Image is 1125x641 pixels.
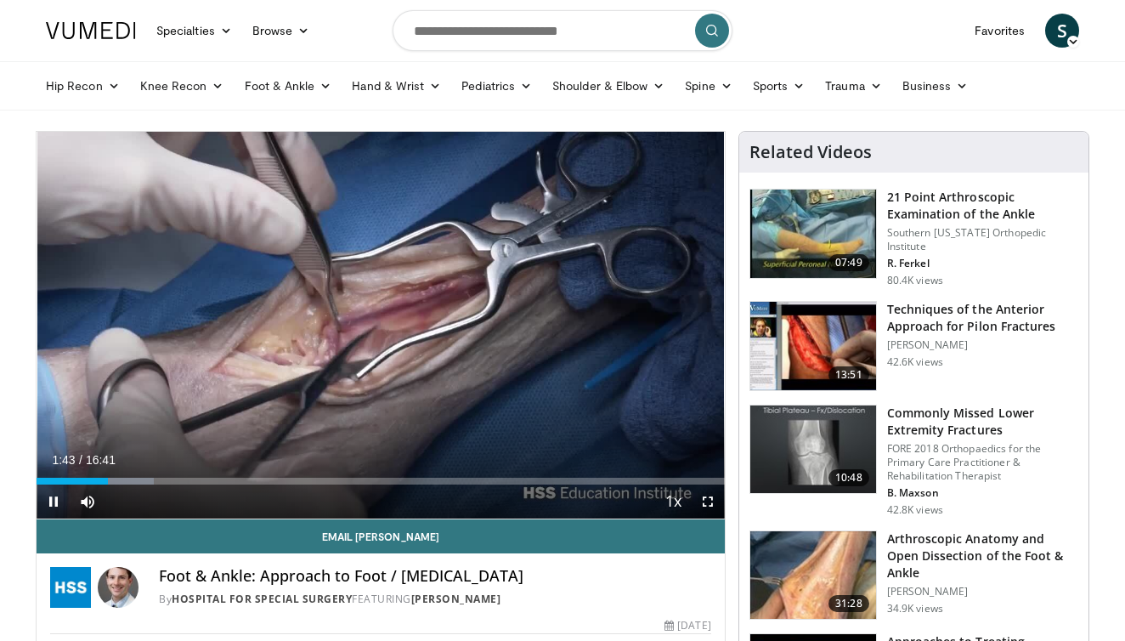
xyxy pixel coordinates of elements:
[342,69,451,103] a: Hand & Wrist
[887,503,943,517] p: 42.8K views
[887,530,1078,581] h3: Arthroscopic Anatomy and Open Dissection of the Foot & Ankle
[130,69,235,103] a: Knee Recon
[750,190,876,278] img: d2937c76-94b7-4d20-9de4-1c4e4a17f51d.150x105_q85_crop-smart_upscale.jpg
[749,189,1078,287] a: 07:49 21 Point Arthroscopic Examination of the Ankle Southern [US_STATE] Orthopedic Institute R. ...
[71,485,105,519] button: Mute
[828,254,869,271] span: 07:49
[750,531,876,620] img: widescreen_open_anatomy_100000664_3.jpg.150x105_q85_crop-smart_upscale.jpg
[749,530,1078,621] a: 31:28 Arthroscopic Anatomy and Open Dissection of the Foot & Ankle [PERSON_NAME] 34.9K views
[828,469,869,486] span: 10:48
[887,355,943,369] p: 42.6K views
[887,189,1078,223] h3: 21 Point Arthroscopic Examination of the Ankle
[242,14,320,48] a: Browse
[411,592,501,606] a: [PERSON_NAME]
[750,406,876,494] img: 4aa379b6-386c-4fb5-93ee-de5617843a87.150x105_q85_crop-smart_upscale.jpg
[37,519,725,553] a: Email [PERSON_NAME]
[743,69,816,103] a: Sports
[887,226,1078,253] p: Southern [US_STATE] Orthopedic Institute
[52,453,75,467] span: 1:43
[98,567,139,608] img: Avatar
[815,69,892,103] a: Trauma
[828,366,869,383] span: 13:51
[887,257,1078,270] p: R. Ferkel
[37,478,725,485] div: Progress Bar
[37,485,71,519] button: Pause
[691,485,725,519] button: Fullscreen
[749,405,1078,517] a: 10:48 Commonly Missed Lower Extremity Fractures FORE 2018 Orthopaedics for the Primary Care Pract...
[887,442,1078,483] p: FORE 2018 Orthopaedics for the Primary Care Practitioner & Rehabilitation Therapist
[235,69,342,103] a: Foot & Ankle
[79,453,82,467] span: /
[887,338,1078,352] p: [PERSON_NAME]
[749,142,872,162] h4: Related Videos
[887,486,1078,500] p: B. Maxson
[542,69,675,103] a: Shoulder & Elbow
[86,453,116,467] span: 16:41
[451,69,542,103] a: Pediatrics
[172,592,352,606] a: Hospital for Special Surgery
[36,69,130,103] a: Hip Recon
[749,301,1078,391] a: 13:51 Techniques of the Anterior Approach for Pilon Fractures [PERSON_NAME] 42.6K views
[46,22,136,39] img: VuMedi Logo
[50,567,91,608] img: Hospital for Special Surgery
[892,69,979,103] a: Business
[393,10,732,51] input: Search topics, interventions
[1045,14,1079,48] a: S
[887,301,1078,335] h3: Techniques of the Anterior Approach for Pilon Fractures
[675,69,742,103] a: Spine
[887,274,943,287] p: 80.4K views
[146,14,242,48] a: Specialties
[657,485,691,519] button: Playback Rate
[37,132,725,519] video-js: Video Player
[887,602,943,615] p: 34.9K views
[159,567,711,586] h4: Foot & Ankle: Approach to Foot / [MEDICAL_DATA]
[664,618,710,633] div: [DATE]
[887,585,1078,598] p: [PERSON_NAME]
[887,405,1078,439] h3: Commonly Missed Lower Extremity Fractures
[159,592,711,607] div: By FEATURING
[750,302,876,390] img: e0f65072-4b0e-47c8-b151-d5e709845aef.150x105_q85_crop-smart_upscale.jpg
[828,595,869,612] span: 31:28
[964,14,1035,48] a: Favorites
